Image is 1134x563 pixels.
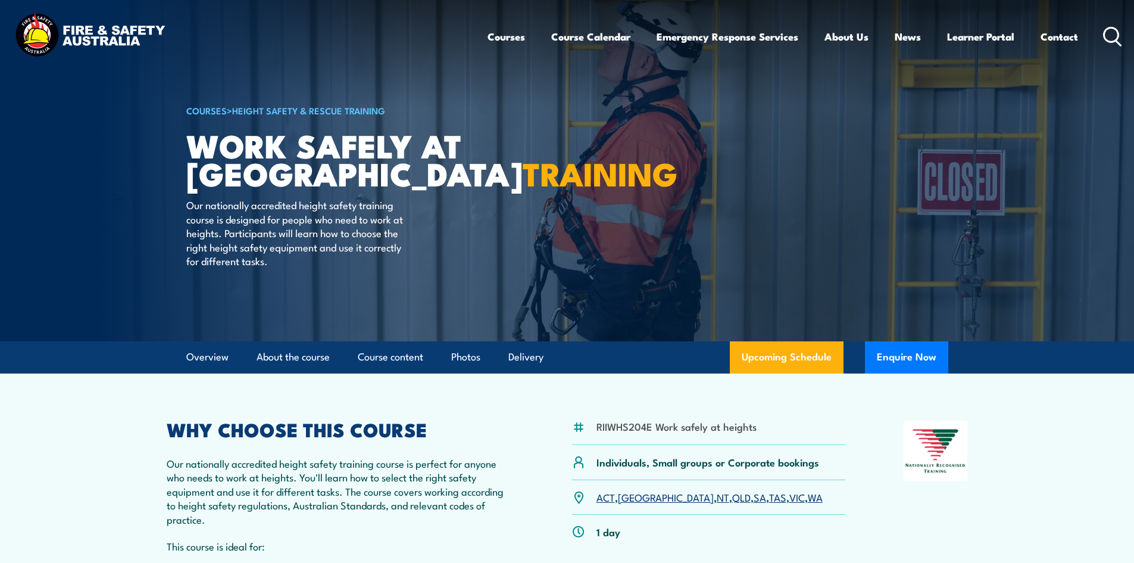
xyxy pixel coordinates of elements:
button: Enquire Now [865,341,948,374]
a: Delivery [508,341,543,373]
a: NT [717,490,729,504]
h1: Work Safely at [GEOGRAPHIC_DATA] [186,131,480,186]
p: This course is ideal for: [167,539,514,553]
a: Emergency Response Services [657,21,798,52]
a: QLD [732,490,751,504]
strong: TRAINING [523,148,677,197]
a: WA [808,490,823,504]
a: Learner Portal [947,21,1014,52]
a: Height Safety & Rescue Training [232,104,385,117]
p: Our nationally accredited height safety training course is designed for people who need to work a... [186,198,404,267]
p: 1 day [596,525,620,539]
a: Overview [186,341,229,373]
p: , , , , , , , [596,490,823,504]
a: About Us [824,21,869,52]
a: TAS [769,490,786,504]
a: SA [754,490,766,504]
a: Course Calendar [551,21,630,52]
p: Our nationally accredited height safety training course is perfect for anyone who needs to work a... [167,456,514,526]
a: News [895,21,921,52]
a: ACT [596,490,615,504]
a: [GEOGRAPHIC_DATA] [618,490,714,504]
a: Photos [451,341,480,373]
a: COURSES [186,104,227,117]
img: Nationally Recognised Training logo. [904,421,968,481]
h6: > [186,103,480,117]
a: VIC [789,490,805,504]
a: Contact [1041,21,1078,52]
p: Individuals, Small groups or Corporate bookings [596,455,819,469]
h2: WHY CHOOSE THIS COURSE [167,421,514,437]
a: Course content [358,341,423,373]
a: About the course [257,341,330,373]
a: Upcoming Schedule [730,341,844,374]
a: Courses [488,21,525,52]
li: RIIWHS204E Work safely at heights [596,419,757,433]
